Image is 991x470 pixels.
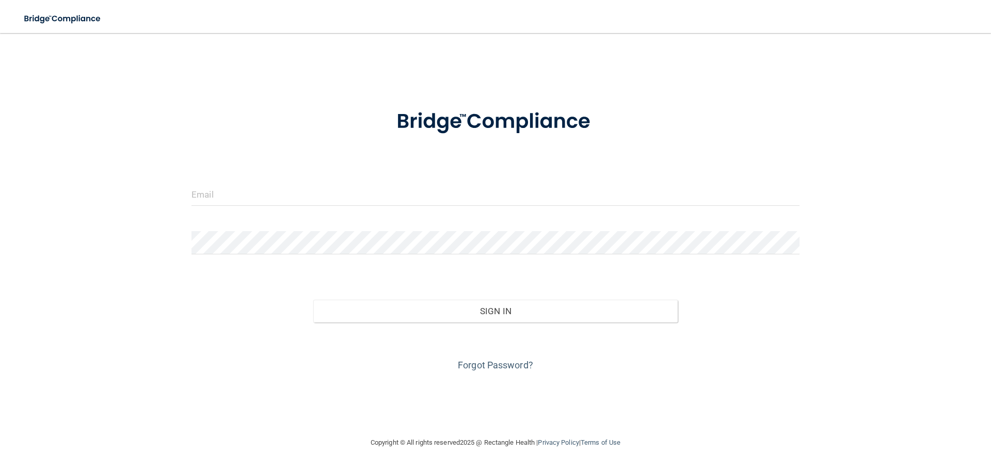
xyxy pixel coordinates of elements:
[307,426,684,459] div: Copyright © All rights reserved 2025 @ Rectangle Health | |
[538,439,579,446] a: Privacy Policy
[458,360,533,370] a: Forgot Password?
[191,183,800,206] input: Email
[313,300,678,322] button: Sign In
[581,439,620,446] a: Terms of Use
[375,95,616,149] img: bridge_compliance_login_screen.278c3ca4.svg
[15,8,110,29] img: bridge_compliance_login_screen.278c3ca4.svg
